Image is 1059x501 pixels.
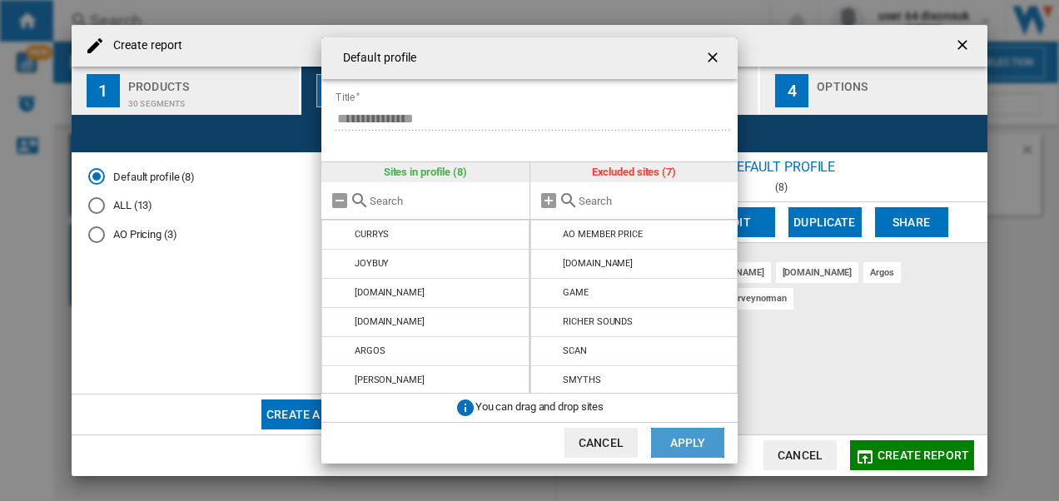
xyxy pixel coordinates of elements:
div: CURRYS [355,229,389,240]
div: [DOMAIN_NAME] [355,287,425,298]
button: Apply [651,428,724,458]
div: Sites in profile (8) [321,162,529,182]
div: [DOMAIN_NAME] [563,258,633,269]
ng-md-icon: getI18NText('BUTTONS.CLOSE_DIALOG') [704,49,724,69]
div: [PERSON_NAME] [355,375,425,385]
div: [DOMAIN_NAME] [355,316,425,327]
button: Cancel [564,428,638,458]
div: SCAN [563,345,587,356]
md-icon: Remove all [330,191,350,211]
div: Excluded sites (7) [530,162,738,182]
span: You can drag and drop sites [475,400,604,413]
div: AO MEMBER PRICE [563,229,643,240]
h4: Default profile [335,50,417,67]
button: getI18NText('BUTTONS.CLOSE_DIALOG') [698,42,731,75]
div: RICHER SOUNDS [563,316,633,327]
div: JOYBUY [355,258,389,269]
input: Search [370,195,521,207]
div: GAME [563,287,589,298]
div: SMYTHS [563,375,600,385]
input: Search [579,195,730,207]
md-icon: Add all [539,191,559,211]
div: ARGOS [355,345,385,356]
